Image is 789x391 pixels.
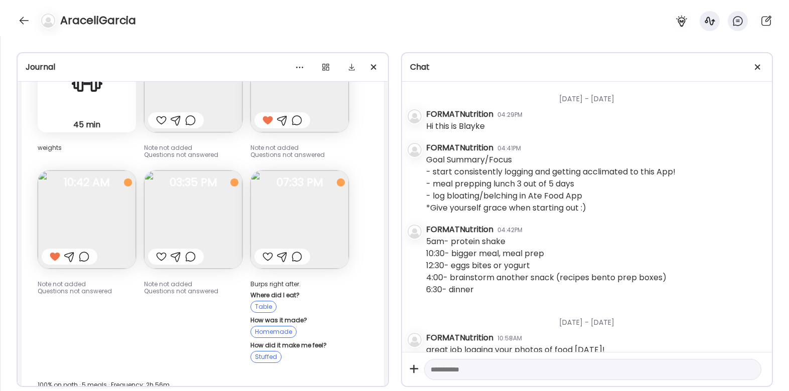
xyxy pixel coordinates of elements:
span: Questions not answered [250,150,325,159]
span: Questions not answered [144,150,218,159]
span: 07:33 PM [250,178,349,187]
div: 04:29PM [497,110,522,119]
div: How was it made? [250,317,349,324]
span: Note not added [250,143,299,152]
div: 45 min [42,119,132,130]
div: 04:41PM [497,144,521,153]
div: 04:42PM [497,226,522,235]
div: [DATE] - [DATE] [426,82,764,108]
div: 5am- protein shake 10:30- bigger meal, meal prep 12:30- eggs bites or yogurt 4:00- brainstorm ano... [426,236,667,296]
div: FORMATNutrition [426,224,493,236]
div: 10:58AM [497,334,522,343]
span: Note not added [38,280,86,288]
span: Note not added [144,143,192,152]
img: images%2FI992yAkt0JaMCj4l9DDqiKaQVSu2%2FfZ5LprdnkcEHOG5TW9W1%2Fs5bxSov8UBohWpkjB19K_240 [144,34,242,132]
div: weights [38,144,136,151]
h4: AraceliGarcia [60,13,136,29]
div: [DATE] - [DATE] [426,305,764,332]
img: bg-avatar-default.svg [41,14,55,28]
div: FORMATNutrition [426,142,493,154]
div: Table [250,301,277,313]
img: bg-avatar-default.svg [408,225,422,239]
span: 03:35 PM [144,178,242,187]
img: images%2FI992yAkt0JaMCj4l9DDqiKaQVSu2%2F4uV9yH7YNQRsEa0Jb4NR%2Fg5DLm3jInvsH5Irk4tne_240 [38,170,136,269]
div: FORMATNutrition [426,332,493,344]
img: bg-avatar-default.svg [408,143,422,157]
div: Chat [410,61,764,73]
img: bg-avatar-default.svg [408,333,422,347]
span: 10:42 AM [38,178,136,187]
div: Hi this is Blayke [426,120,485,132]
img: bg-avatar-default.svg [408,109,422,123]
div: Where did I eat? [250,292,349,299]
div: great job logging your photos of food [DATE]! [426,344,605,356]
span: Questions not answered [144,287,218,295]
div: How did it make me feel? [250,342,349,349]
div: Journal [26,61,380,73]
div: Goal Summary/Focus - start consistently logging and getting acclimated to this App! - meal preppi... [426,154,676,214]
img: images%2FI992yAkt0JaMCj4l9DDqiKaQVSu2%2FopWnoImWHuDwc2zBPQcc%2Fno11jUKppJO0Lath2FiD_240 [250,170,349,269]
span: Note not added [144,280,192,288]
div: Burps right after. [250,281,349,288]
div: FORMATNutrition [426,108,493,120]
img: images%2FI992yAkt0JaMCj4l9DDqiKaQVSu2%2FVzvZLG7raZFLSRTif1AK%2FyaQi5BSATufCJJi3tmkR_240 [250,34,349,132]
div: Stuffed [250,351,282,363]
span: Questions not answered [38,287,112,295]
div: Homemade [250,326,297,338]
img: images%2FI992yAkt0JaMCj4l9DDqiKaQVSu2%2FRsDubhQmal3dIxEbDx2n%2FcZ8O4QqFoBWqZaBQMJi5_240 [144,170,242,269]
